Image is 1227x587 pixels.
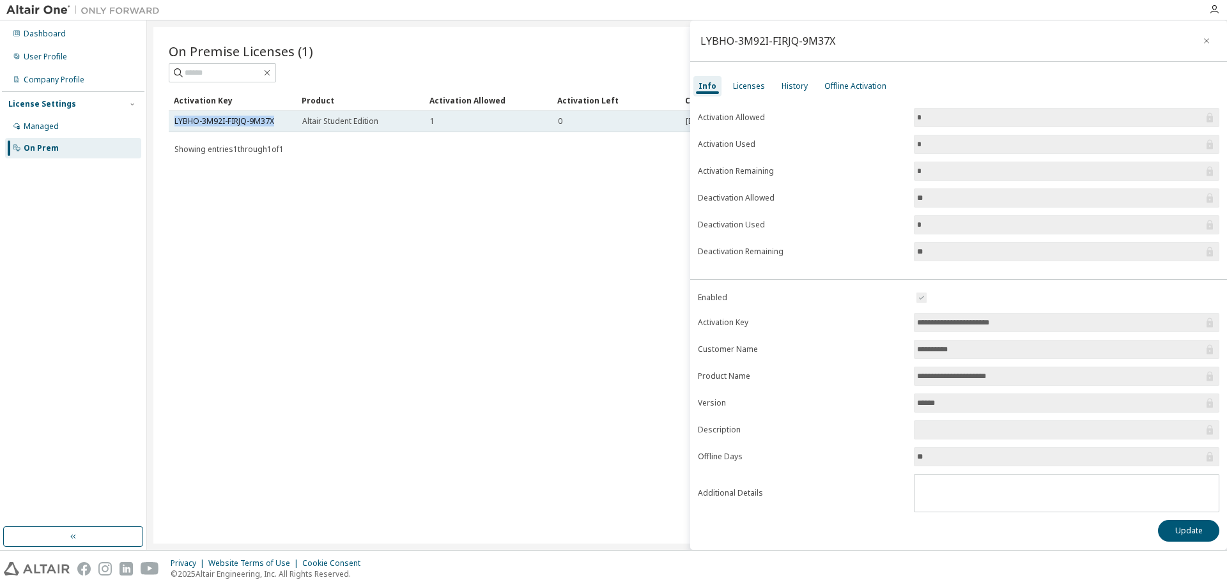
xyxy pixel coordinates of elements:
div: User Profile [24,52,67,62]
div: Company Profile [24,75,84,85]
div: Cookie Consent [302,558,368,568]
img: youtube.svg [141,562,159,576]
div: Website Terms of Use [208,558,302,568]
img: linkedin.svg [120,562,133,576]
div: Dashboard [24,29,66,39]
div: LYBHO-3M92I-FIRJQ-9M37X [700,36,835,46]
label: Deactivation Used [698,220,906,230]
button: Update [1158,520,1219,542]
label: Activation Key [698,317,906,328]
div: Activation Left [557,90,675,111]
div: Privacy [171,558,208,568]
p: © 2025 Altair Engineering, Inc. All Rights Reserved. [171,568,368,579]
div: Activation Allowed [429,90,547,111]
img: instagram.svg [98,562,112,576]
div: Info [698,81,716,91]
label: Deactivation Remaining [698,247,906,257]
div: License Settings [8,99,76,109]
div: Creation Date [685,90,1149,111]
label: Offline Days [698,452,906,462]
div: Product [302,90,419,111]
label: Customer Name [698,344,906,354]
div: Offline Activation [824,81,886,91]
div: On Prem [24,143,59,153]
a: LYBHO-3M92I-FIRJQ-9M37X [174,116,274,126]
span: Showing entries 1 through 1 of 1 [174,144,284,155]
span: On Premise Licenses (1) [169,42,313,60]
label: Product Name [698,371,906,381]
label: Description [698,425,906,435]
img: facebook.svg [77,562,91,576]
span: 0 [558,116,562,126]
div: Managed [24,121,59,132]
span: 1 [430,116,435,126]
img: Altair One [6,4,166,17]
span: [DATE] 04:18:49 [686,116,743,126]
div: History [782,81,808,91]
label: Version [698,398,906,408]
span: Altair Student Edition [302,116,378,126]
img: altair_logo.svg [4,562,70,576]
label: Activation Remaining [698,166,906,176]
label: Activation Allowed [698,112,906,123]
div: Activation Key [174,90,291,111]
label: Additional Details [698,488,906,498]
label: Activation Used [698,139,906,149]
div: Licenses [733,81,765,91]
label: Enabled [698,293,906,303]
label: Deactivation Allowed [698,193,906,203]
